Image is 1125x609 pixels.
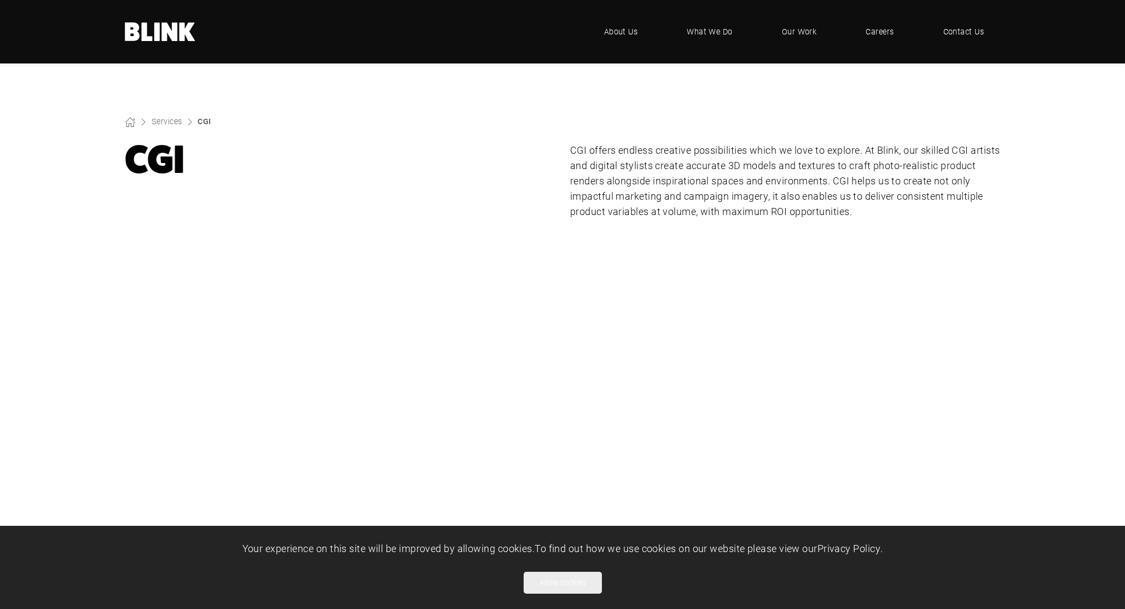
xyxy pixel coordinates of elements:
[943,26,984,38] span: Contact Us
[866,26,894,38] span: Careers
[125,143,555,177] h1: CGI
[687,26,733,38] span: What We Do
[242,542,883,555] span: Your experience on this site will be improved by allowing cookies. To find out how we use cookies...
[766,15,833,48] a: Our Work
[927,15,1001,48] a: Contact Us
[849,15,910,48] a: Careers
[782,26,817,38] span: Our Work
[152,116,182,126] a: Services
[817,542,880,555] a: Privacy Policy
[588,15,654,48] a: About Us
[570,143,1000,219] p: CGI offers endless creative possibilities which we love to explore. At Blink, our skilled CGI art...
[670,15,749,48] a: What We Do
[198,116,211,126] a: CGI
[604,26,638,38] span: About Us
[125,22,196,41] a: Home
[524,572,602,594] button: Allow cookies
